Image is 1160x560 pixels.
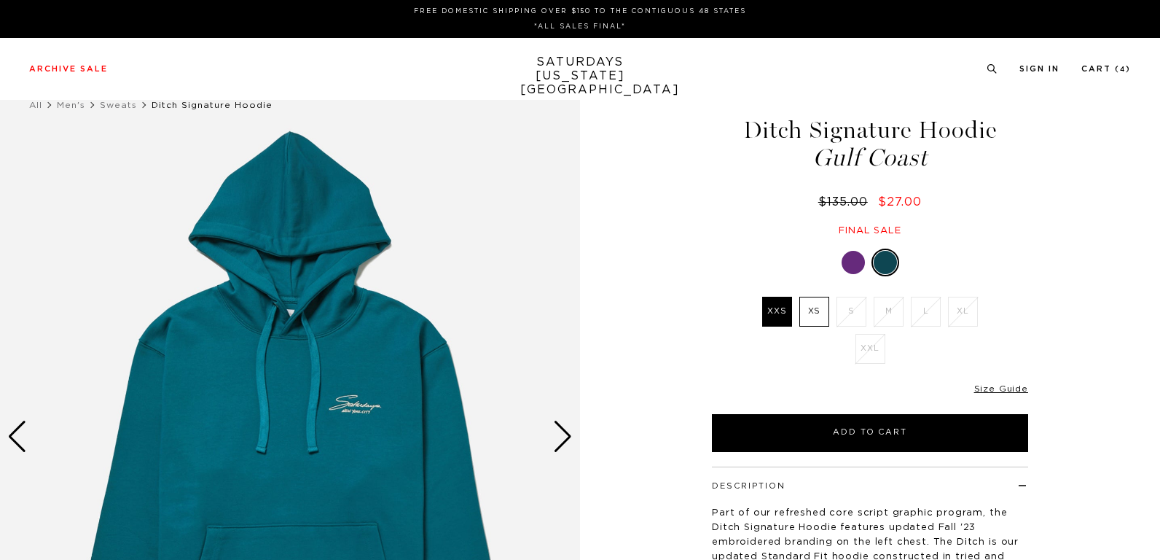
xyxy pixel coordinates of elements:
[7,421,27,453] div: Previous slide
[553,421,573,453] div: Next slide
[712,414,1028,452] button: Add to Cart
[100,101,137,109] a: Sweats
[710,118,1030,170] h1: Ditch Signature Hoodie
[29,65,108,73] a: Archive Sale
[35,21,1125,32] p: *ALL SALES FINAL*
[878,196,922,208] span: $27.00
[152,101,273,109] span: Ditch Signature Hoodie
[762,297,792,327] label: XXS
[29,101,42,109] a: All
[974,384,1028,393] a: Size Guide
[35,6,1125,17] p: FREE DOMESTIC SHIPPING OVER $150 TO THE CONTIGUOUS 48 STATES
[799,297,829,327] label: XS
[818,196,874,208] del: $135.00
[520,55,640,97] a: SATURDAYS[US_STATE][GEOGRAPHIC_DATA]
[1019,65,1059,73] a: Sign In
[1081,65,1131,73] a: Cart (4)
[57,101,85,109] a: Men's
[710,146,1030,170] span: Gulf Coast
[712,482,785,490] button: Description
[710,225,1030,237] div: Final sale
[1120,66,1126,73] small: 4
